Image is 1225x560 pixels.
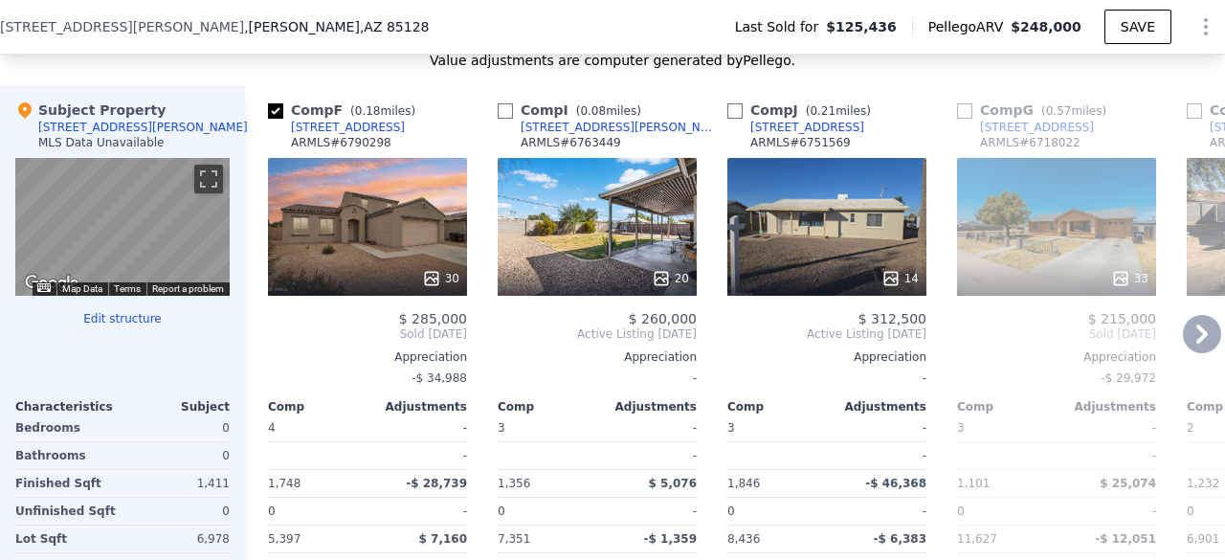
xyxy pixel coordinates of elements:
span: -$ 12,051 [1095,532,1156,546]
span: $ 285,000 [399,311,467,326]
div: - [1060,414,1156,441]
div: Street View [15,158,230,296]
div: - [498,365,697,392]
span: 1,232 [1187,477,1219,490]
span: 0 [498,504,505,518]
div: - [601,498,697,525]
button: Keyboard shortcuts [37,283,51,292]
div: [STREET_ADDRESS][PERSON_NAME] [38,120,248,135]
div: 0 [126,498,230,525]
span: $ 7,160 [419,532,467,546]
span: 8,436 [727,532,760,546]
span: Sold [DATE] [268,326,467,342]
div: Map [15,158,230,296]
div: Lot Sqft [15,526,119,552]
div: 0 [126,442,230,469]
div: MLS Data Unavailable [38,135,165,150]
span: Active Listing [DATE] [498,326,697,342]
span: , [PERSON_NAME] [244,17,429,36]
span: 0.08 [580,104,606,118]
span: $ 260,000 [629,311,697,326]
span: , AZ 85128 [360,19,430,34]
div: Appreciation [268,349,467,365]
div: Comp [727,399,827,414]
div: Comp F [268,101,423,120]
div: Adjustments [827,399,926,414]
div: Subject [122,399,230,414]
div: Adjustments [1057,399,1156,414]
span: 7,351 [498,532,530,546]
div: - [831,442,926,469]
div: Comp J [727,101,879,120]
span: 3 [498,421,505,435]
span: Pellego ARV [928,17,1012,36]
span: ( miles) [343,104,423,118]
div: - [601,414,697,441]
span: 11,627 [957,532,997,546]
span: 3 [957,421,965,435]
div: ARMLS # 6763449 [521,135,621,150]
span: 0.57 [1046,104,1072,118]
span: Active Listing [DATE] [727,326,926,342]
span: 1,846 [727,477,760,490]
span: $248,000 [1011,19,1081,34]
span: 3 [727,421,735,435]
span: 5,397 [268,532,301,546]
span: Sold [DATE] [957,326,1156,342]
div: Bathrooms [15,442,119,469]
div: Comp [268,399,367,414]
div: Adjustments [597,399,697,414]
button: Edit structure [15,311,230,326]
span: $ 312,500 [858,311,926,326]
a: [STREET_ADDRESS] [957,120,1094,135]
div: 1,411 [126,470,230,497]
div: 33 [1111,269,1148,288]
div: Comp G [957,101,1114,120]
span: -$ 46,368 [865,477,926,490]
div: 30 [422,269,459,288]
span: 1,356 [498,477,530,490]
span: -$ 1,359 [644,532,697,546]
div: - [1060,442,1156,469]
div: - [371,442,467,469]
button: Map Data [62,282,102,296]
div: 0 [126,414,230,441]
span: -$ 29,972 [1101,371,1156,385]
div: - [831,414,926,441]
span: $ 5,076 [649,477,697,490]
div: [STREET_ADDRESS] [980,120,1094,135]
a: Terms (opens in new tab) [114,283,141,294]
div: [STREET_ADDRESS] [291,120,405,135]
span: ( miles) [1034,104,1114,118]
div: ARMLS # 6718022 [980,135,1080,150]
div: - [1060,498,1156,525]
div: Appreciation [498,349,697,365]
div: Characteristics [15,399,122,414]
div: ARMLS # 6790298 [291,135,391,150]
span: 1,101 [957,477,990,490]
div: Appreciation [957,349,1156,365]
span: 2 [1187,421,1194,435]
div: Comp [498,399,597,414]
a: Report a problem [152,283,224,294]
div: Finished Sqft [15,470,119,497]
span: 0 [1187,504,1194,518]
div: 14 [881,269,919,288]
button: SAVE [1104,10,1171,44]
a: [STREET_ADDRESS] [268,120,405,135]
span: 0.18 [355,104,381,118]
div: Bedrooms [15,414,119,441]
span: ( miles) [798,104,879,118]
span: Last Sold for [735,17,827,36]
div: Appreciation [727,349,926,365]
a: [STREET_ADDRESS] [727,120,864,135]
div: ARMLS # 6751569 [750,135,851,150]
span: -$ 6,383 [874,532,926,546]
span: $ 215,000 [1088,311,1156,326]
div: 20 [652,269,689,288]
span: 6,901 [1187,532,1219,546]
div: Unfinished Sqft [15,498,119,525]
span: 0.21 [810,104,835,118]
span: 1,748 [268,477,301,490]
div: Adjustments [367,399,467,414]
